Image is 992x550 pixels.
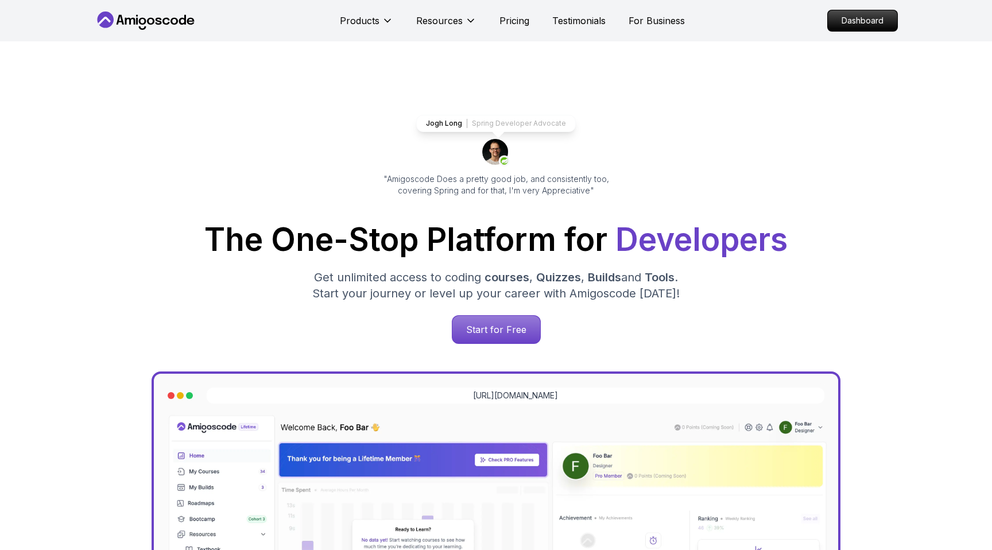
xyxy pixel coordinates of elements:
[452,315,541,344] a: Start for Free
[482,139,510,166] img: josh long
[552,14,606,28] a: Testimonials
[303,269,689,301] p: Get unlimited access to coding , , and . Start your journey or level up your career with Amigosco...
[615,220,788,258] span: Developers
[416,14,463,28] p: Resources
[828,10,897,31] p: Dashboard
[472,119,566,128] p: Spring Developer Advocate
[629,14,685,28] a: For Business
[827,10,898,32] a: Dashboard
[416,14,476,37] button: Resources
[536,270,581,284] span: Quizzes
[340,14,379,28] p: Products
[499,14,529,28] a: Pricing
[340,14,393,37] button: Products
[588,270,621,284] span: Builds
[426,119,462,128] p: Jogh Long
[452,316,540,343] p: Start for Free
[645,270,675,284] span: Tools
[485,270,529,284] span: courses
[103,224,889,255] h1: The One-Stop Platform for
[473,390,558,401] a: [URL][DOMAIN_NAME]
[367,173,625,196] p: "Amigoscode Does a pretty good job, and consistently too, covering Spring and for that, I'm very ...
